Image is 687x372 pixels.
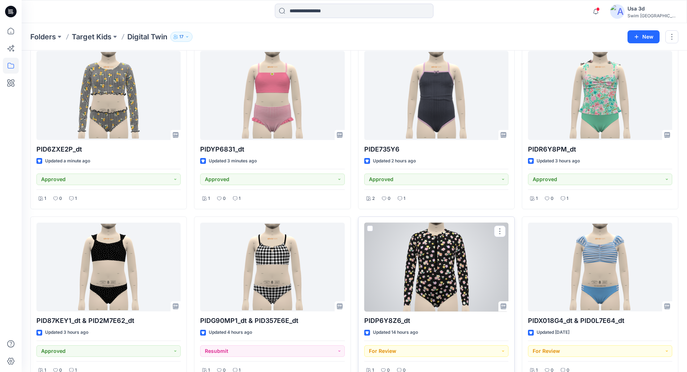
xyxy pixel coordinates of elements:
p: 2 [372,195,375,202]
p: 1 [75,195,77,202]
p: Updated 4 hours ago [209,329,252,336]
a: Target Kids [72,32,111,42]
p: PIDP6Y8Z6_dt [364,316,508,326]
a: PIDR6Y8PM_dt [528,51,672,140]
p: 0 [388,195,391,202]
p: 0 [551,195,554,202]
a: Folders [30,32,56,42]
p: 0 [59,195,62,202]
p: 0 [223,195,226,202]
p: PID6ZXE2P_dt [36,144,181,154]
p: Updated 3 hours ago [537,157,580,165]
a: PID6ZXE2P_dt [36,51,181,140]
p: 1 [536,195,538,202]
a: PIDP6Y8Z6_dt [364,223,508,312]
p: Updated 2 hours ago [373,157,416,165]
p: 1 [208,195,210,202]
p: PIDR6Y8PM_dt [528,144,672,154]
p: 1 [239,195,241,202]
p: Digital Twin [127,32,167,42]
p: Updated [DATE] [537,329,569,336]
p: Updated 14 hours ago [373,329,418,336]
p: 1 [567,195,568,202]
p: PIDE735Y6 [364,144,508,154]
p: 1 [404,195,405,202]
a: PIDX018G4_dt & PID0L7E64_dt [528,223,672,312]
p: PID87KEY1_dt & PID2M7E62_dt [36,316,181,326]
a: PIDYP6831_dt [200,51,344,140]
p: Updated a minute ago [45,157,90,165]
div: Usa 3d [627,4,678,13]
p: PIDYP6831_dt [200,144,344,154]
p: Updated 3 hours ago [45,329,88,336]
p: PIDG90MP1_dt & PID357E6E_dt [200,316,344,326]
p: 17 [179,33,184,41]
a: PIDG90MP1_dt & PID357E6E_dt [200,223,344,312]
a: PIDE735Y6 [364,51,508,140]
button: 17 [170,32,193,42]
button: New [627,30,660,43]
p: 1 [44,195,46,202]
div: Swim [GEOGRAPHIC_DATA] [627,13,678,18]
p: PIDX018G4_dt & PID0L7E64_dt [528,316,672,326]
img: avatar [610,4,625,19]
a: PID87KEY1_dt & PID2M7E62_dt [36,223,181,312]
p: Updated 3 minutes ago [209,157,257,165]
